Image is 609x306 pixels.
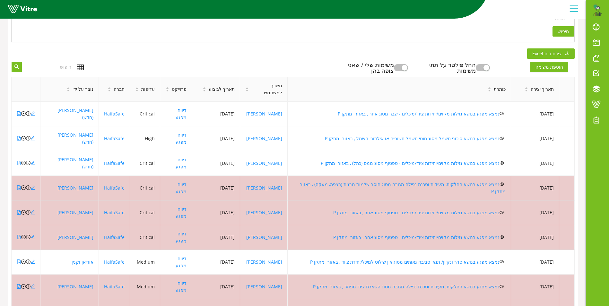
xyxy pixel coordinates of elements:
[176,206,187,219] a: דיווח מפגע
[246,111,282,117] a: [PERSON_NAME]
[17,234,21,240] a: file-pdf
[192,151,240,176] td: [DATE]
[21,185,26,190] span: close-circle
[17,235,21,239] span: file-pdf
[209,86,235,93] span: תאריך לביצוע
[321,160,500,166] a: נמצא מפגע בנושא נזילות מקוים/יחידות ציוד/מיכלים - טפטוף מסוג ממס (כהל) , באזור מתקן P
[530,63,575,70] a: הוספת משימה
[104,234,125,240] a: HaifaSafe
[530,62,568,72] span: הוספת משימה
[17,259,21,264] span: file-pdf
[130,102,160,126] td: Critical
[511,102,559,126] td: [DATE]
[500,136,504,140] span: eye
[500,111,504,116] span: eye
[245,86,249,90] span: caret-up
[17,284,21,290] a: file-pdf
[30,161,35,165] span: edit
[26,284,30,289] span: info-circle
[192,126,240,151] td: [DATE]
[26,161,30,165] span: info-circle
[192,250,240,275] td: [DATE]
[114,86,125,93] span: חברה
[299,181,506,194] a: נמצא מפגע בנושא החלקות, מעידות וסכנת נפילה מגובה מסוג חוסר שלמות מבנית (רצפה, מעקה) , באזור מתקן P
[66,89,70,92] span: caret-down
[26,185,30,190] span: info-circle
[30,135,35,141] a: edit
[511,151,559,176] td: [DATE]
[511,126,559,151] td: [DATE]
[57,107,93,120] a: [PERSON_NAME] (חדש)
[108,86,111,90] span: caret-up
[558,28,569,35] span: חיפוש
[26,210,30,215] span: info-circle
[130,126,160,151] td: High
[57,157,93,170] a: [PERSON_NAME] (חדש)
[73,86,93,93] span: נוצר על ידי
[21,210,26,215] span: close-circle
[104,135,125,141] a: HaifaSafe
[531,86,554,93] span: תאריך יצירה
[30,136,35,140] span: edit
[21,111,26,116] span: close-circle
[565,51,570,56] span: download
[338,111,500,117] a: נמצא מפגע בנושא נזילות מקוים/יחידות ציוד/מיכלים - שבר מסוג אחר , באזור מתקן P
[500,235,504,239] span: eye
[57,185,93,191] a: [PERSON_NAME]
[135,86,139,90] span: caret-up
[17,161,21,165] span: file-pdf
[130,176,160,200] td: Critical
[500,284,504,289] span: eye
[30,185,35,190] span: edit
[17,136,21,140] span: file-pdf
[511,275,559,299] td: [DATE]
[245,89,249,92] span: caret-down
[176,107,187,120] a: דיווח מפגע
[104,259,125,265] a: HaifaSafe
[192,176,240,200] td: [DATE]
[57,284,93,290] a: [PERSON_NAME]
[325,135,500,141] a: נמצא מפגע בנושא סיכוני חשמל מסוג חוטי חשמל חשופים או אילתורי חשמל , באזור מתקן P
[421,62,475,73] div: החל פילטר על תתי משימות
[192,225,240,250] td: [DATE]
[30,160,35,166] a: edit
[141,86,155,93] span: עדיפות
[26,235,30,239] span: info-circle
[203,86,206,90] span: caret-up
[176,132,187,145] a: דיווח מפגע
[17,160,21,166] a: file-pdf
[552,26,574,37] button: חיפוש
[21,284,26,289] span: close-circle
[12,62,22,72] button: search
[57,209,93,216] a: [PERSON_NAME]
[333,234,500,240] a: נמצא מפגע בנושא נזילות מקוים/יחידות ציוד/מיכלים - טפטוף מסוג אחר , באזור מתקן P
[66,86,70,90] span: caret-up
[313,284,500,290] a: נמצא מפגע בנושא החלקות, מעידות וסכנת נפילה מגובה מסוג השארת ציוד מפוזר , באזור מתקן P
[176,255,187,268] a: דיווח מפגע
[333,209,500,216] a: נמצא מפגע בנושא נזילות מקוים/יחידות ציוד/מיכלים - טפטוף מסוג אחר , באזור מתקן P
[500,259,504,264] span: eye
[21,259,26,264] span: close-circle
[130,200,160,225] td: Critical
[17,284,21,289] span: file-pdf
[176,280,187,293] a: דיווח מפגע
[500,210,504,215] span: eye
[130,250,160,275] td: Medium
[166,86,169,90] span: caret-up
[246,259,282,265] a: [PERSON_NAME]
[246,135,282,141] a: [PERSON_NAME]
[30,210,35,215] span: edit
[21,161,26,165] span: close-circle
[130,225,160,250] td: Critical
[527,48,575,59] button: downloadיצירת דוח Excel
[135,89,139,92] span: caret-down
[21,235,26,239] span: close-circle
[26,259,30,264] span: info-circle
[104,284,125,290] a: HaifaSafe
[57,132,93,145] a: [PERSON_NAME] (חדש)
[176,231,187,244] a: דיווח מפגע
[203,89,206,92] span: caret-down
[30,235,35,239] span: edit
[532,50,562,57] span: יצירת דוח Excel
[17,111,21,117] a: file-pdf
